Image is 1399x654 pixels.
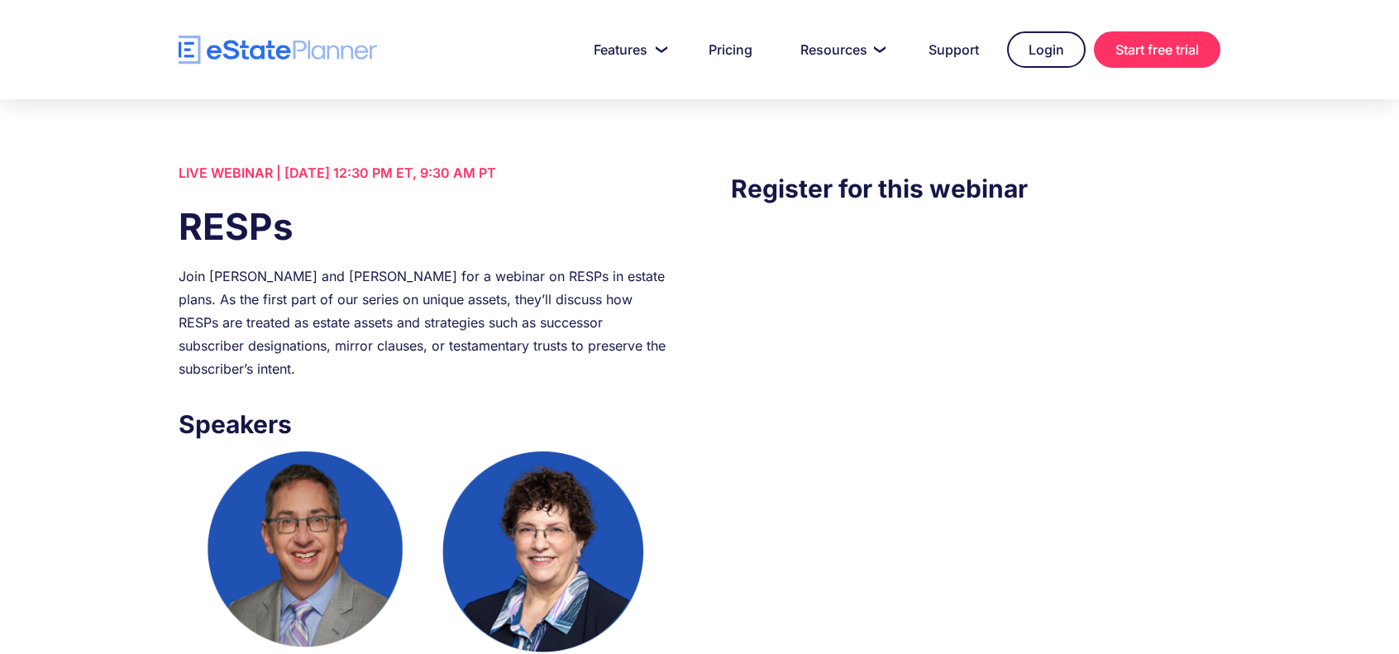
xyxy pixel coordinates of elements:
a: Features [574,33,680,66]
h1: RESPs [179,201,668,252]
div: LIVE WEBINAR | [DATE] 12:30 PM ET, 9:30 AM PT [179,161,668,184]
h3: Register for this webinar [731,169,1220,208]
div: Join [PERSON_NAME] and [PERSON_NAME] for a webinar on RESPs in estate plans. As the first part of... [179,265,668,380]
a: Support [909,33,999,66]
h3: Speakers [179,405,668,443]
a: Login [1007,31,1086,68]
a: Resources [781,33,900,66]
a: Start free trial [1094,31,1220,68]
a: Pricing [689,33,772,66]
